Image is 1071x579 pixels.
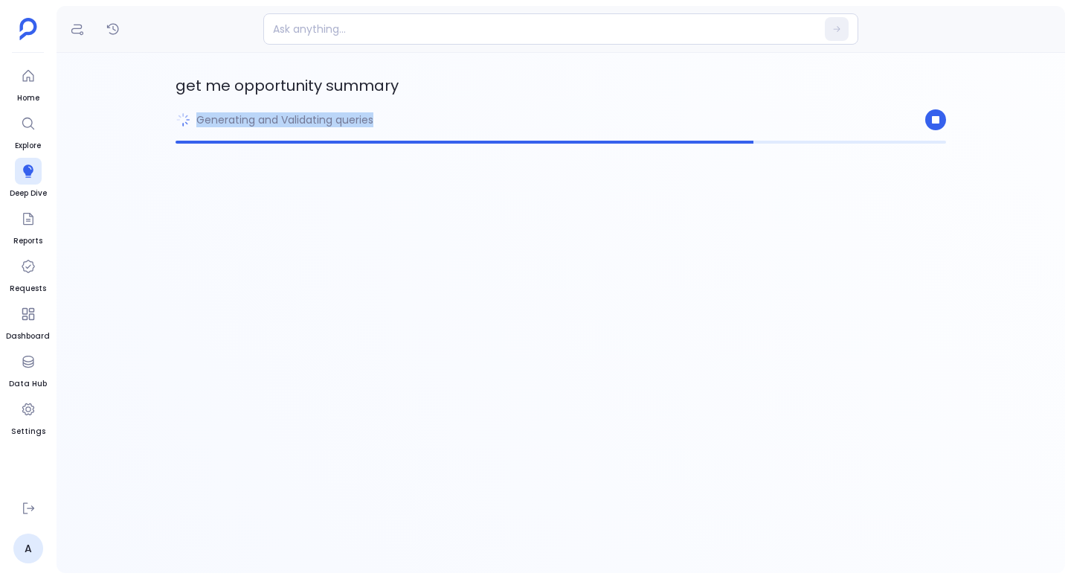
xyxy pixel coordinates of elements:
span: Reports [13,235,42,247]
span: Dashboard [6,330,50,342]
a: Dashboard [6,301,50,342]
a: Reports [13,205,42,247]
img: petavue logo [19,18,37,40]
img: loading [176,112,190,127]
span: Settings [11,426,45,438]
a: Settings [11,396,45,438]
a: Explore [15,110,42,152]
button: Stop Generation [925,109,946,130]
a: Home [15,63,42,104]
button: History [101,17,125,41]
a: Data Hub [9,348,47,390]
span: Explore [15,140,42,152]
span: Requests [10,283,46,295]
span: Data Hub [9,378,47,390]
button: Definitions [65,17,89,41]
span: Home [15,92,42,104]
a: Requests [10,253,46,295]
span: get me opportunity summary [176,75,399,96]
a: A [13,534,43,563]
p: Generating and Validating queries [196,112,373,127]
span: Deep Dive [10,188,47,199]
a: Deep Dive [10,158,47,199]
